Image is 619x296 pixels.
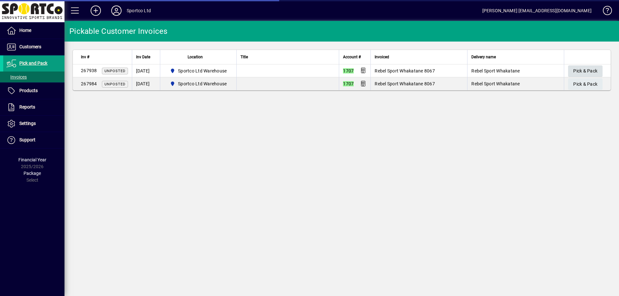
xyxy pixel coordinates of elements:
[375,53,463,61] div: Invoiced
[19,44,41,49] span: Customers
[132,77,160,90] td: [DATE]
[81,53,89,61] span: Inv #
[598,1,611,22] a: Knowledge Base
[568,65,603,77] button: Pick & Pack
[573,79,597,90] span: Pick & Pack
[568,78,603,90] button: Pick & Pack
[19,61,47,66] span: Pick and Pack
[471,53,496,61] span: Delivery name
[343,53,367,61] div: Account #
[3,23,64,39] a: Home
[343,53,361,61] span: Account #
[6,74,27,80] span: Invoices
[188,53,203,61] span: Location
[24,171,41,176] span: Package
[19,88,38,93] span: Products
[3,132,64,148] a: Support
[573,66,597,76] span: Pick & Pack
[81,68,97,73] span: 267938
[178,68,227,74] span: Sportco Ltd Warehouse
[104,82,125,86] span: Unposted
[19,121,36,126] span: Settings
[19,137,35,142] span: Support
[132,64,160,77] td: [DATE]
[167,67,230,75] span: Sportco Ltd Warehouse
[19,104,35,110] span: Reports
[104,69,125,73] span: Unposted
[241,53,335,61] div: Title
[136,53,150,61] span: Inv Date
[375,53,389,61] span: Invoiced
[167,80,230,88] span: Sportco Ltd Warehouse
[85,5,106,16] button: Add
[375,68,435,73] span: Rebel Sport Whakatane 8067
[81,81,97,86] span: 267984
[241,53,248,61] span: Title
[81,53,128,61] div: Inv #
[106,5,127,16] button: Profile
[343,81,354,86] em: 1707
[375,81,435,86] span: Rebel Sport Whakatane 8067
[69,26,168,36] div: Pickable Customer Invoices
[3,83,64,99] a: Products
[471,81,520,86] span: Rebel Sport Whakatane
[178,81,227,87] span: Sportco Ltd Warehouse
[471,53,560,61] div: Delivery name
[127,5,151,16] div: Sportco Ltd
[18,157,46,162] span: Financial Year
[343,68,354,73] em: 1707
[136,53,156,61] div: Inv Date
[3,39,64,55] a: Customers
[3,116,64,132] a: Settings
[3,99,64,115] a: Reports
[164,53,233,61] div: Location
[3,72,64,82] a: Invoices
[471,68,520,73] span: Rebel Sport Whakatane
[482,5,592,16] div: [PERSON_NAME] [EMAIL_ADDRESS][DOMAIN_NAME]
[19,28,31,33] span: Home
